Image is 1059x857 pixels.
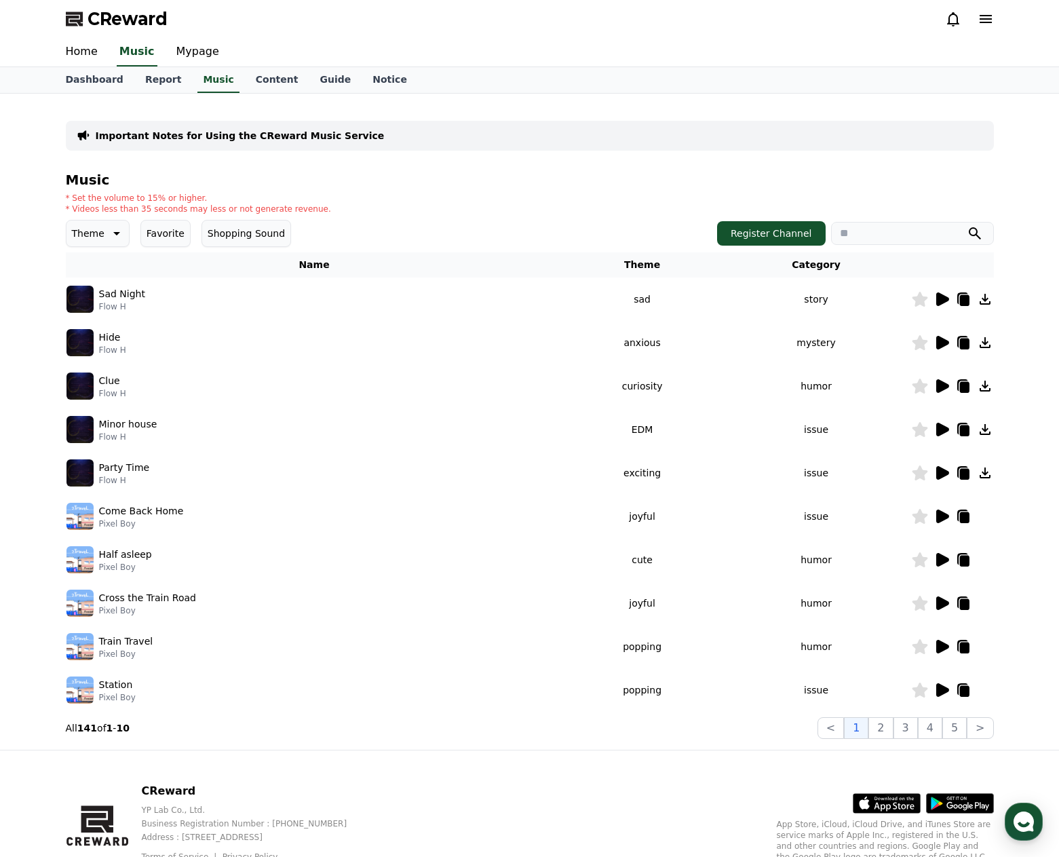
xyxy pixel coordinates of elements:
[868,717,893,739] button: 2
[77,723,97,734] strong: 141
[893,717,918,739] button: 3
[66,503,94,530] img: music
[99,374,120,388] p: Clue
[99,287,145,301] p: Sad Night
[563,321,722,364] td: anxious
[4,430,90,464] a: Home
[309,67,362,93] a: Guide
[722,278,911,321] td: story
[99,461,150,475] p: Party Time
[722,252,911,278] th: Category
[99,562,152,573] p: Pixel Boy
[99,678,133,692] p: Station
[66,204,331,214] p: * Videos less than 35 seconds may less or not generate revenue.
[99,475,150,486] p: Flow H
[66,590,94,617] img: music
[99,605,196,616] p: Pixel Boy
[844,717,868,739] button: 1
[563,451,722,495] td: exciting
[942,717,967,739] button: 5
[99,504,184,518] p: Come Back Home
[166,38,230,66] a: Mypage
[197,67,239,93] a: Music
[72,224,104,243] p: Theme
[563,278,722,321] td: sad
[99,548,152,562] p: Half asleep
[66,546,94,573] img: music
[99,649,153,660] p: Pixel Boy
[99,417,157,432] p: Minor house
[99,345,126,356] p: Flow H
[717,221,826,246] button: Register Channel
[66,416,94,443] img: music
[66,172,994,187] h4: Music
[55,38,109,66] a: Home
[99,330,121,345] p: Hide
[66,633,94,660] img: music
[99,518,184,529] p: Pixel Boy
[35,451,58,461] span: Home
[99,692,136,703] p: Pixel Boy
[66,8,168,30] a: CReward
[66,286,94,313] img: music
[722,668,911,712] td: issue
[99,634,153,649] p: Train Travel
[722,451,911,495] td: issue
[140,220,191,247] button: Favorite
[175,430,261,464] a: Settings
[563,252,722,278] th: Theme
[107,723,113,734] strong: 1
[967,717,993,739] button: >
[245,67,309,93] a: Content
[99,388,126,399] p: Flow H
[563,625,722,668] td: popping
[722,582,911,625] td: humor
[99,591,196,605] p: Cross the Train Road
[66,193,331,204] p: * Set the volume to 15% or higher.
[141,783,368,799] p: CReward
[722,321,911,364] td: mystery
[66,721,130,735] p: All of -
[55,67,134,93] a: Dashboard
[722,408,911,451] td: issue
[66,252,563,278] th: Name
[817,717,844,739] button: <
[563,668,722,712] td: popping
[117,38,157,66] a: Music
[201,451,234,461] span: Settings
[116,723,129,734] strong: 10
[722,364,911,408] td: humor
[141,818,368,829] p: Business Registration Number : [PHONE_NUMBER]
[99,301,145,312] p: Flow H
[113,451,153,462] span: Messages
[88,8,168,30] span: CReward
[563,408,722,451] td: EDM
[722,495,911,538] td: issue
[90,430,175,464] a: Messages
[66,373,94,400] img: music
[563,495,722,538] td: joyful
[918,717,942,739] button: 4
[201,220,291,247] button: Shopping Sound
[722,538,911,582] td: humor
[66,220,130,247] button: Theme
[563,582,722,625] td: joyful
[563,364,722,408] td: curiosity
[66,677,94,704] img: music
[66,329,94,356] img: music
[141,805,368,816] p: YP Lab Co., Ltd.
[66,459,94,487] img: music
[134,67,193,93] a: Report
[722,625,911,668] td: humor
[362,67,418,93] a: Notice
[99,432,157,442] p: Flow H
[563,538,722,582] td: cute
[141,832,368,843] p: Address : [STREET_ADDRESS]
[96,129,385,142] a: Important Notes for Using the CReward Music Service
